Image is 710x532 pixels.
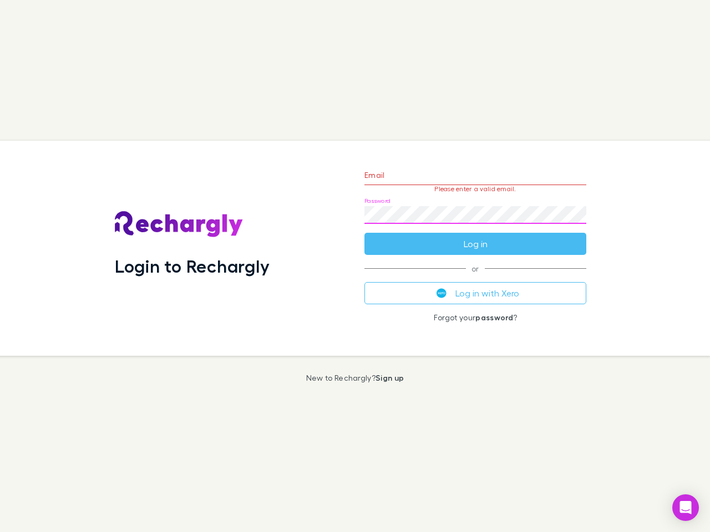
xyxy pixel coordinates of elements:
[475,313,513,322] a: password
[437,288,447,298] img: Xero's logo
[364,313,586,322] p: Forgot your ?
[364,233,586,255] button: Log in
[115,255,270,277] h1: Login to Rechargly
[306,374,404,382] p: New to Rechargly?
[364,185,586,193] p: Please enter a valid email.
[115,211,244,238] img: Rechargly's Logo
[376,373,404,382] a: Sign up
[364,282,586,304] button: Log in with Xero
[364,197,390,205] label: Password
[672,494,699,521] div: Open Intercom Messenger
[364,268,586,269] span: or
